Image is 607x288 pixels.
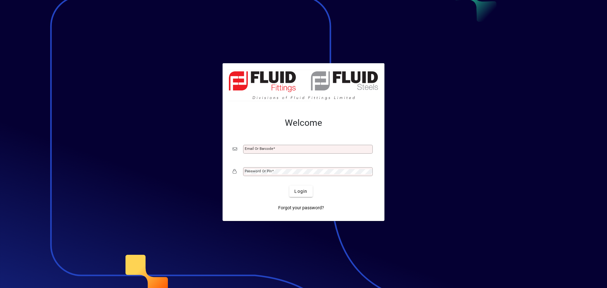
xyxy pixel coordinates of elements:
h2: Welcome [233,118,374,128]
a: Forgot your password? [276,202,327,213]
button: Login [289,186,312,197]
span: Login [294,188,307,195]
span: Forgot your password? [278,205,324,211]
mat-label: Password or Pin [245,169,272,173]
mat-label: Email or Barcode [245,146,273,151]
